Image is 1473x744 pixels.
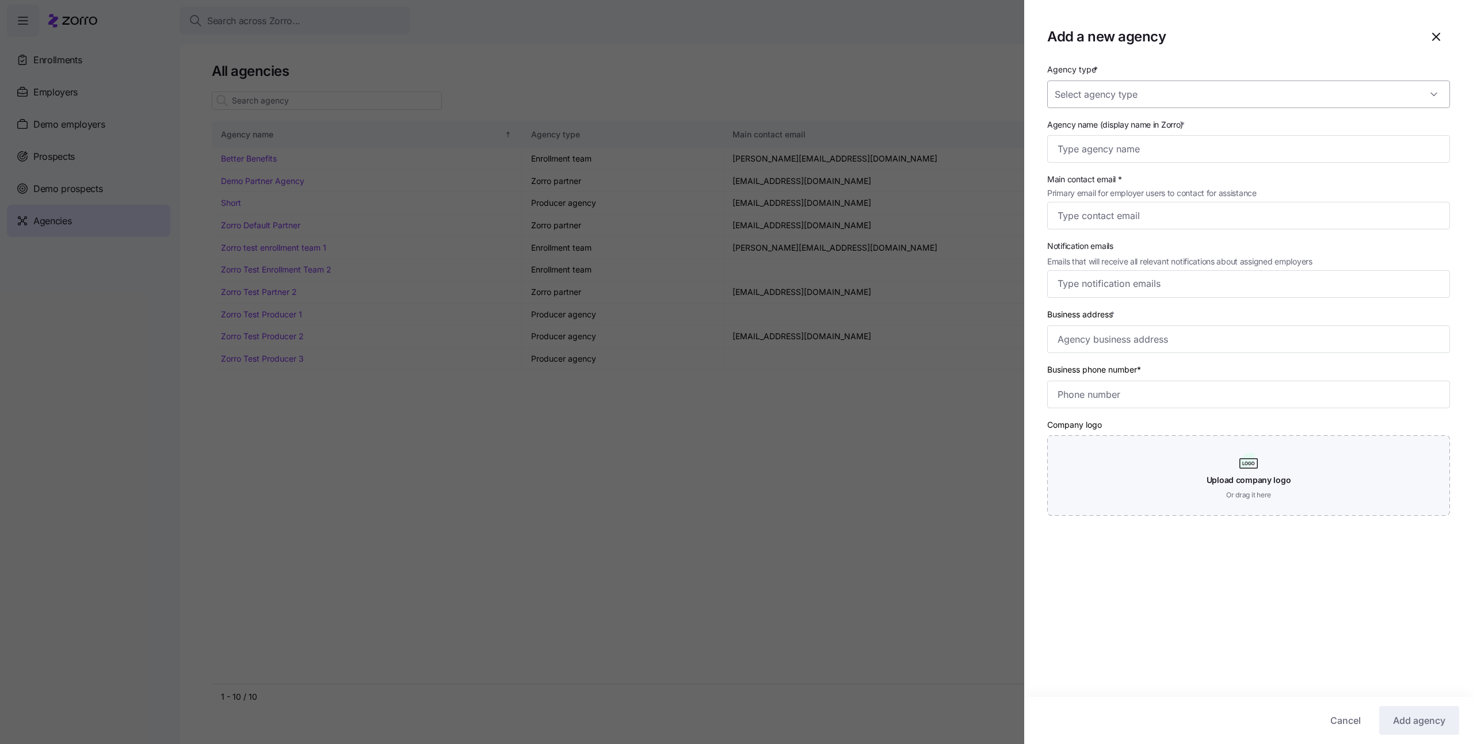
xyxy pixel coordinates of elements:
span: Emails that will receive all relevant notifications about assigned employers [1047,255,1312,268]
input: Agency business address [1047,325,1450,353]
span: Add agency [1393,714,1445,727]
label: Business address [1047,308,1117,321]
span: Agency name (display name in Zorro) [1047,118,1183,131]
label: Business phone number* [1047,363,1141,376]
label: Company logo [1047,419,1102,431]
input: Phone number [1047,381,1450,408]
input: Select agency type [1047,80,1450,108]
input: Type agency name [1047,135,1450,163]
span: Main contact email * [1047,173,1257,186]
input: Type contact email [1047,202,1450,229]
span: Notification emails [1047,240,1312,252]
span: Cancel [1330,714,1361,727]
h1: Add a new agency [1047,28,1413,45]
input: Type notification emails [1058,277,1418,292]
button: Cancel [1321,706,1370,735]
span: Primary email for employer users to contact for assistance [1047,187,1257,200]
label: Agency type [1047,63,1100,76]
button: Add agency [1379,706,1459,735]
